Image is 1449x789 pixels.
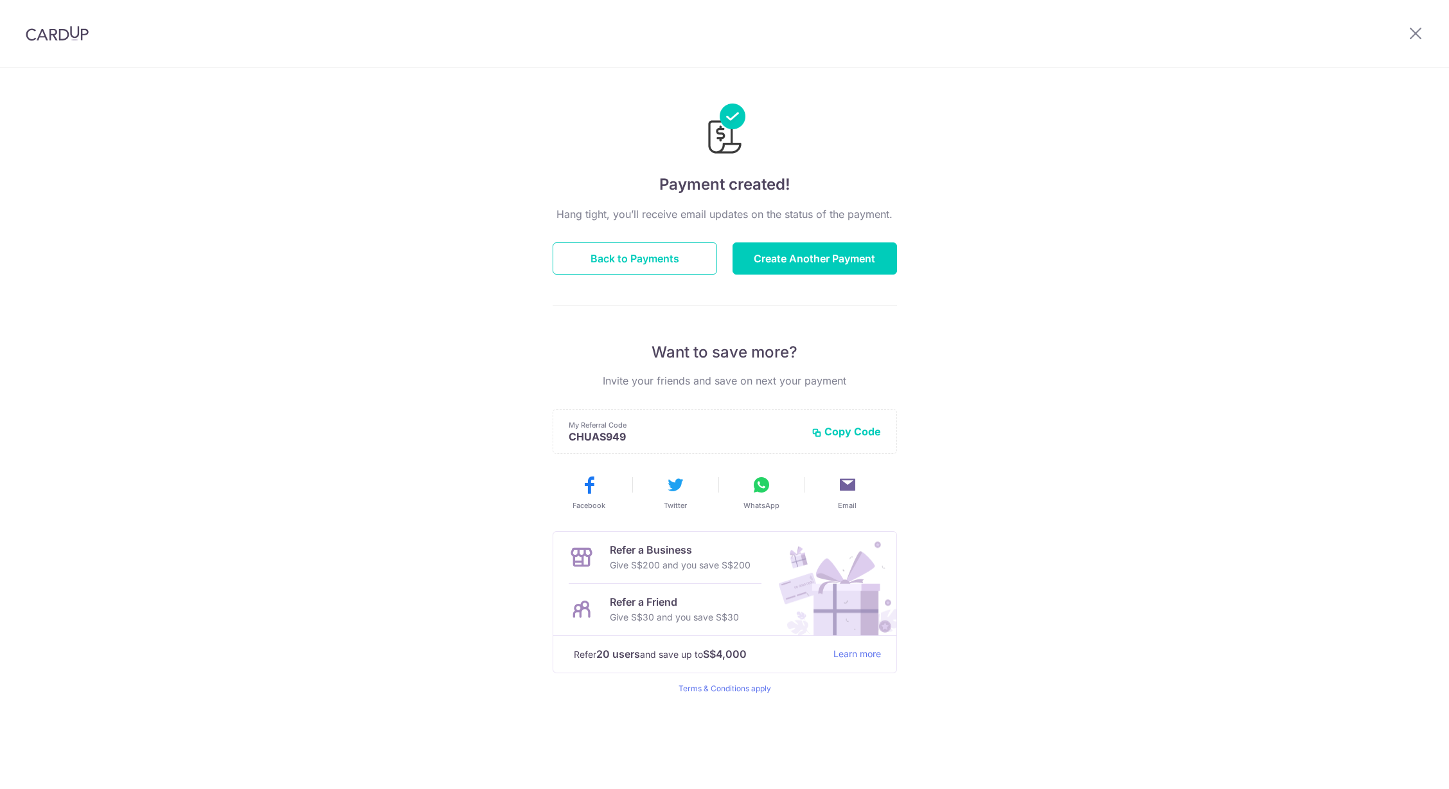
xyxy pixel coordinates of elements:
[838,500,857,511] span: Email
[26,26,89,41] img: CardUp
[553,206,897,222] p: Hang tight, you’ll receive email updates on the status of the payment.
[810,475,885,511] button: Email
[610,594,739,610] p: Refer a Friend
[573,500,605,511] span: Facebook
[703,646,747,662] strong: S$4,000
[833,646,881,662] a: Learn more
[553,242,717,275] button: Back to Payments
[569,420,801,430] p: My Referral Code
[743,500,779,511] span: WhatsApp
[610,542,751,558] p: Refer a Business
[574,646,823,662] p: Refer and save up to
[553,373,897,388] p: Invite your friends and save on next your payment
[664,500,687,511] span: Twitter
[812,425,881,438] button: Copy Code
[569,430,801,443] p: CHUAS949
[733,242,897,275] button: Create Another Payment
[679,684,771,693] a: Terms & Conditions apply
[637,475,713,511] button: Twitter
[553,173,897,196] h4: Payment created!
[551,475,627,511] button: Facebook
[704,104,745,158] img: Payments
[767,532,896,635] img: Refer
[610,610,739,625] p: Give S$30 and you save S$30
[724,475,799,511] button: WhatsApp
[610,558,751,573] p: Give S$200 and you save S$200
[553,342,897,363] p: Want to save more?
[596,646,640,662] strong: 20 users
